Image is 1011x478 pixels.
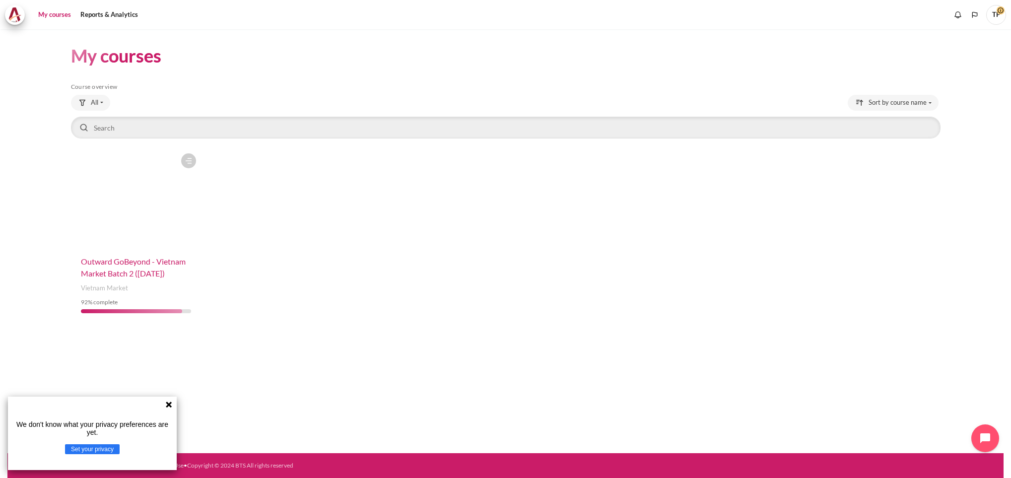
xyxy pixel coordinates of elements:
[12,420,173,436] p: We don't know what your privacy preferences are yet.
[950,7,965,22] div: Show notification window with no new notifications
[81,298,88,306] span: 92
[81,257,186,278] a: Outward GoBeyond - Vietnam Market Batch 2 ([DATE])
[848,95,939,111] button: Sorting drop-down menu
[8,7,22,22] img: Architeck
[65,444,120,454] button: Set your privacy
[71,117,941,138] input: Search
[71,83,941,91] h5: Course overview
[71,95,941,140] div: Course overview controls
[986,5,1006,25] a: User menu
[187,462,293,469] a: Copyright © 2024 BTS All rights reserved
[71,95,110,111] button: Grouping drop-down menu
[81,298,191,307] div: % complete
[5,5,30,25] a: Architeck Architeck
[71,44,161,68] h1: My courses
[91,98,98,108] span: All
[967,7,982,22] button: Languages
[7,29,1004,338] section: Content
[869,98,927,108] span: Sort by course name
[986,5,1006,25] span: TP
[23,461,566,470] div: • • • • •
[77,5,141,25] a: Reports & Analytics
[35,5,74,25] a: My courses
[81,283,128,293] span: Vietnam Market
